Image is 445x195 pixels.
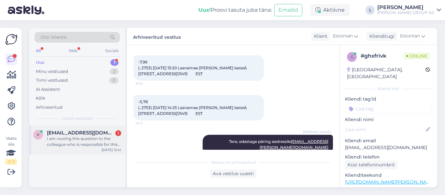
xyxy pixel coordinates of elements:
[351,54,353,59] span: g
[377,5,441,15] a: [PERSON_NAME][PERSON_NAME] GROUP AS
[274,4,302,16] button: Emailid
[110,68,119,75] div: 2
[377,5,434,10] div: [PERSON_NAME]
[400,33,420,40] span: Estonian
[345,126,424,133] input: Lisa nimi
[62,116,93,121] span: Uued vestlused
[102,147,121,152] div: [DATE] 15:41
[404,52,430,60] span: Online
[345,160,397,169] div: Küsi telefoninumbrit
[110,59,119,66] div: 1
[345,137,432,144] p: Kliendi email
[104,47,120,55] div: Socials
[345,172,432,179] p: Klienditeekond
[67,47,79,55] div: Web
[136,121,160,126] span: 15:41
[36,104,63,111] div: Arhiveeritud
[35,47,42,55] div: All
[260,139,328,150] a: [EMAIL_ADDRESS][PERSON_NAME][DOMAIN_NAME]
[211,160,256,165] span: Vestlus on arhiveeritud
[198,6,272,14] div: Proovi tasuta juba täna:
[310,4,350,16] div: Aktiivne
[36,77,68,84] div: Tiimi vestlused
[47,136,121,147] div: I am routing this question to the colleague who is responsible for this topic. The reply might ta...
[311,33,327,40] div: Klient
[115,130,121,136] div: 1
[345,179,435,185] a: [URL][DOMAIN_NAME][PERSON_NAME]
[361,52,404,60] div: # ghxfrivk
[5,33,18,46] img: Askly Logo
[210,169,256,178] div: Ava vestlus uuesti
[303,130,331,134] span: [PERSON_NAME]
[40,34,66,41] span: Otsi kliente
[345,104,432,114] input: Lisa tag
[109,77,119,84] div: 0
[36,86,60,93] div: AI Assistent
[345,154,432,160] p: Kliendi telefon
[133,32,181,41] label: Arhiveeritud vestlus
[5,159,17,165] div: 2 / 3
[36,68,68,75] div: Minu vestlused
[345,86,432,92] div: Kliendi info
[198,7,211,13] b: Uus!
[37,132,40,137] span: k
[138,99,247,116] span: -5,78 (..2753) [DATE] 14:25 Lasnamae [PERSON_NAME] isetee\[STREET_ADDRESS]\11415 EST
[229,139,328,150] span: Tere, edastage päring aadressile
[377,10,434,15] div: [PERSON_NAME] GROUP AS
[366,6,375,15] div: L
[47,130,115,136] span: kristo.secrets@outlook.com
[36,95,45,102] div: Kõik
[333,33,353,40] span: Estonian
[345,144,432,151] p: [EMAIL_ADDRESS][DOMAIN_NAME]
[36,59,44,66] div: Uus
[345,96,432,103] p: Kliendi tag'id
[347,66,425,80] div: [GEOGRAPHIC_DATA], [GEOGRAPHIC_DATA]
[367,33,395,40] div: Klienditugi
[136,81,160,86] span: 15:41
[138,60,247,76] span: -7,99 (..2753) [DATE] 13:20 Lasnamae [PERSON_NAME] isetee\[STREET_ADDRESS]\11415 EST
[5,135,17,165] div: Vaata siia
[345,116,432,123] p: Kliendi nimi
